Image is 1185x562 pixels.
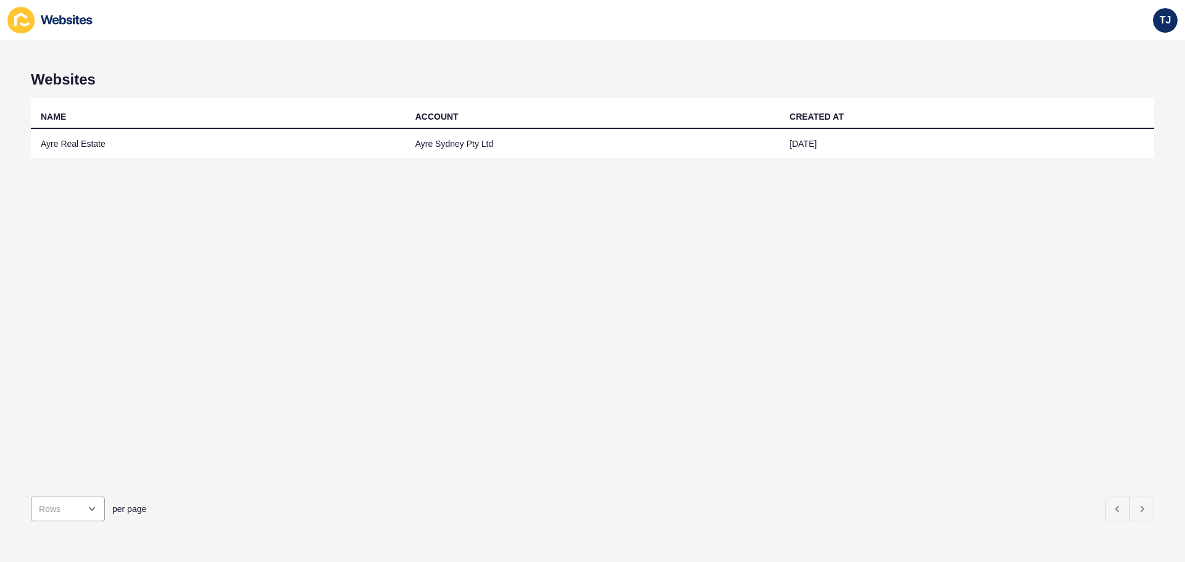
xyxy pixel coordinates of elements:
[31,497,105,521] div: open menu
[1160,14,1171,27] span: TJ
[41,110,66,123] div: NAME
[780,129,1154,159] td: [DATE]
[112,503,146,515] span: per page
[31,129,405,159] td: Ayre Real Estate
[405,129,780,159] td: Ayre Sydney Pty Ltd
[789,110,844,123] div: CREATED AT
[31,71,1154,88] h1: Websites
[415,110,459,123] div: ACCOUNT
